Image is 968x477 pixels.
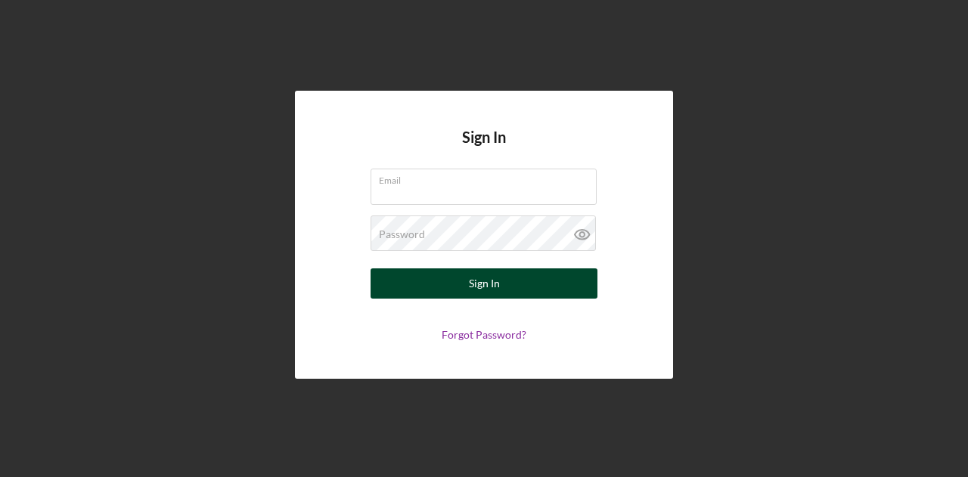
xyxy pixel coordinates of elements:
label: Password [379,228,425,240]
div: Sign In [469,268,500,299]
a: Forgot Password? [442,328,526,341]
label: Email [379,169,597,186]
button: Sign In [371,268,597,299]
h4: Sign In [462,129,506,169]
